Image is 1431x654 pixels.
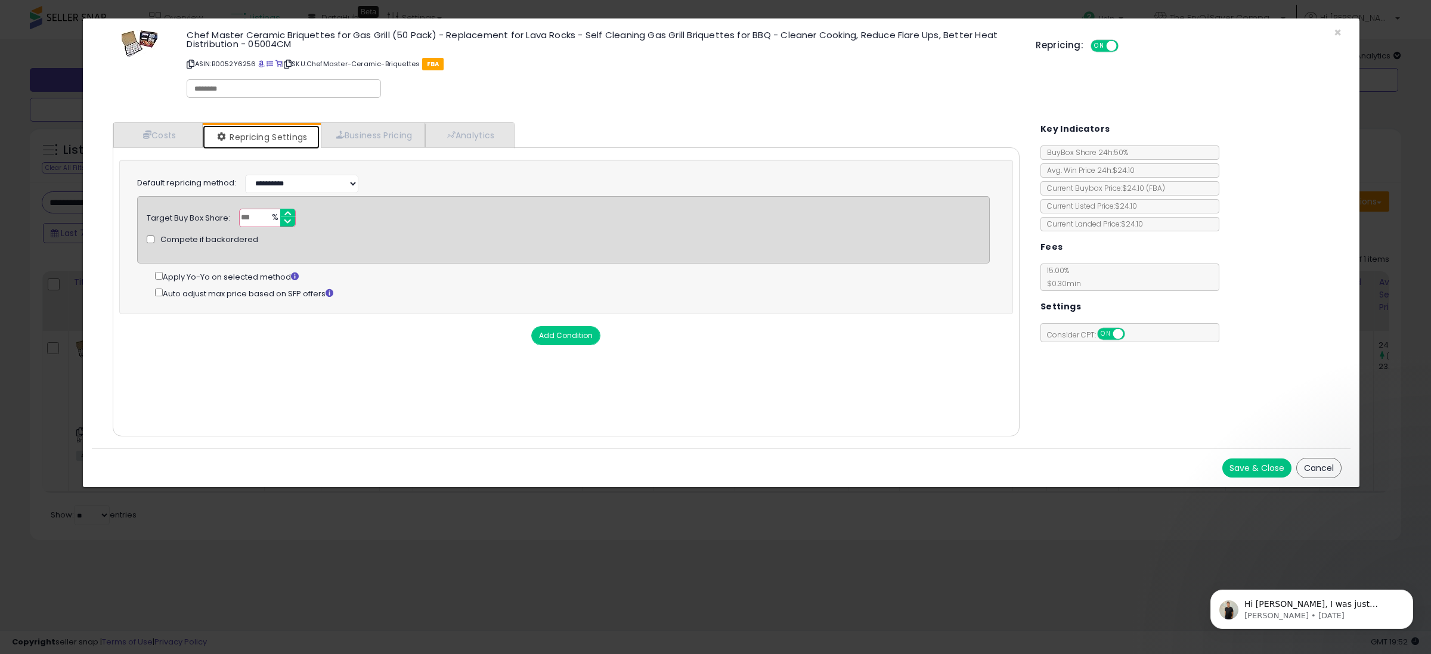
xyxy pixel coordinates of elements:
[258,59,265,69] a: BuyBox page
[147,209,230,224] div: Target Buy Box Share:
[1296,458,1342,478] button: Cancel
[422,58,444,70] span: FBA
[113,123,203,147] a: Costs
[1036,41,1083,50] h5: Repricing:
[1041,183,1165,193] span: Current Buybox Price:
[1041,265,1081,289] span: 15.00 %
[1146,183,1165,193] span: ( FBA )
[155,269,989,283] div: Apply Yo-Yo on selected method
[321,123,425,147] a: Business Pricing
[1117,41,1136,51] span: OFF
[1040,122,1110,137] h5: Key Indicators
[122,30,157,57] img: 51aM8xgEu+L._SL60_.jpg
[155,286,989,299] div: Auto adjust max price based on SFP offers
[160,234,258,246] span: Compete if backordered
[1041,219,1143,229] span: Current Landed Price: $24.10
[531,326,600,345] button: Add Condition
[1334,24,1342,41] span: ×
[1098,329,1113,339] span: ON
[1192,565,1431,648] iframe: Intercom notifications message
[1222,458,1291,478] button: Save & Close
[275,59,282,69] a: Your listing only
[1123,329,1142,339] span: OFF
[187,54,1018,73] p: ASIN: B0052Y6256 | SKU: ChefMaster-Ceramic-Briquettes
[1041,147,1128,157] span: BuyBox Share 24h: 50%
[137,178,236,189] label: Default repricing method:
[187,30,1018,48] h3: Chef Master Ceramic Briquettes for Gas Grill (50 Pack) - Replacement for Lava Rocks - Self Cleani...
[1092,41,1107,51] span: ON
[1041,201,1137,211] span: Current Listed Price: $24.10
[1040,240,1063,255] h5: Fees
[265,209,284,227] span: %
[52,46,206,57] p: Message from Keirth, sent 6w ago
[1041,330,1141,340] span: Consider CPT:
[203,125,320,149] a: Repricing Settings
[52,35,199,115] span: Hi [PERSON_NAME], I was just checking in if you have all the information that you needed. I will ...
[1040,299,1081,314] h5: Settings
[425,123,513,147] a: Analytics
[267,59,273,69] a: All offer listings
[1122,183,1165,193] span: $24.10
[1041,278,1081,289] span: $0.30 min
[1041,165,1135,175] span: Avg. Win Price 24h: $24.10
